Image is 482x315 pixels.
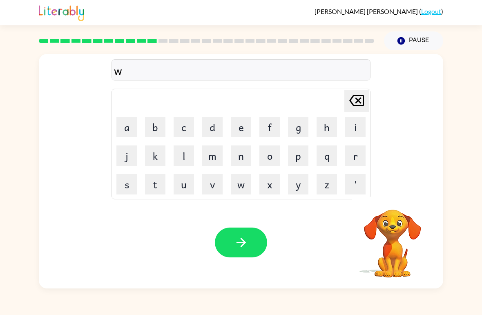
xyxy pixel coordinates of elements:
[345,174,366,194] button: '
[352,197,433,279] video: Your browser must support playing .mp4 files to use Literably. Please try using another browser.
[39,3,84,21] img: Literably
[288,145,308,166] button: p
[421,7,441,15] a: Logout
[384,31,443,50] button: Pause
[315,7,419,15] span: [PERSON_NAME] [PERSON_NAME]
[259,145,280,166] button: o
[345,145,366,166] button: r
[174,145,194,166] button: l
[114,62,368,79] div: w
[259,117,280,137] button: f
[174,174,194,194] button: u
[259,174,280,194] button: x
[231,117,251,137] button: e
[317,117,337,137] button: h
[231,174,251,194] button: w
[317,145,337,166] button: q
[116,117,137,137] button: a
[116,174,137,194] button: s
[288,117,308,137] button: g
[317,174,337,194] button: z
[145,174,165,194] button: t
[116,145,137,166] button: j
[174,117,194,137] button: c
[202,174,223,194] button: v
[145,117,165,137] button: b
[231,145,251,166] button: n
[345,117,366,137] button: i
[202,145,223,166] button: m
[315,7,443,15] div: ( )
[145,145,165,166] button: k
[202,117,223,137] button: d
[288,174,308,194] button: y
